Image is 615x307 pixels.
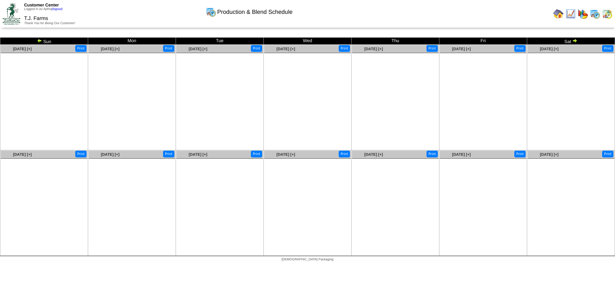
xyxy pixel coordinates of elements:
span: Thank You for Being Our Customer! [24,22,75,25]
td: Sun [0,38,88,45]
button: Print [75,151,87,157]
td: Wed [264,38,352,45]
img: line_graph.gif [565,9,576,19]
span: Logged in as Apfna [24,7,63,11]
button: Print [75,45,87,52]
img: ZoRoCo_Logo(Green%26Foil)%20jpg.webp [3,3,20,24]
button: Print [514,151,526,157]
a: [DATE] [+] [276,152,295,157]
button: Print [339,151,350,157]
span: Production & Blend Schedule [217,9,292,15]
button: Print [163,151,174,157]
a: [DATE] [+] [101,47,119,51]
a: [DATE] [+] [101,152,119,157]
td: Sat [527,38,615,45]
button: Print [251,45,262,52]
img: home.gif [553,9,564,19]
button: Print [251,151,262,157]
button: Print [163,45,174,52]
td: Thu [352,38,439,45]
button: Print [339,45,350,52]
button: Print [427,45,438,52]
button: Print [602,45,613,52]
a: (logout) [52,7,63,11]
img: graph.gif [578,9,588,19]
a: [DATE] [+] [364,47,383,51]
button: Print [602,151,613,157]
a: [DATE] [+] [452,47,471,51]
span: T.J. Farms [24,16,48,21]
a: [DATE] [+] [452,152,471,157]
td: Fri [439,38,527,45]
span: Customer Center [24,3,59,7]
button: Print [514,45,526,52]
td: Mon [88,38,176,45]
img: calendarprod.gif [590,9,600,19]
a: [DATE] [+] [188,47,207,51]
td: Tue [176,38,264,45]
a: [DATE] [+] [13,47,32,51]
a: [DATE] [+] [276,47,295,51]
img: arrowleft.gif [37,38,42,43]
a: [DATE] [+] [540,152,558,157]
img: arrowright.gif [572,38,577,43]
img: calendarinout.gif [602,9,612,19]
button: Print [427,151,438,157]
a: [DATE] [+] [188,152,207,157]
span: [DEMOGRAPHIC_DATA] Packaging [281,258,333,261]
a: [DATE] [+] [364,152,383,157]
a: [DATE] [+] [13,152,32,157]
img: calendarprod.gif [206,7,216,17]
a: [DATE] [+] [540,47,558,51]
